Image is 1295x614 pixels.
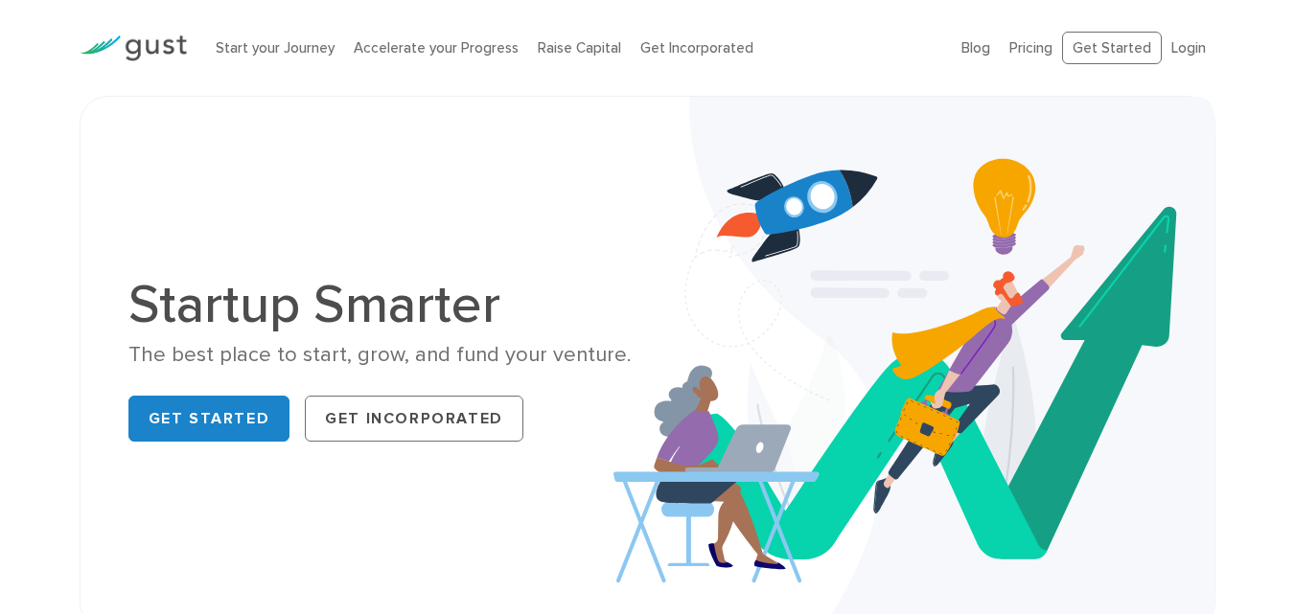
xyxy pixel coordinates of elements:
a: Get Incorporated [305,396,523,442]
a: Login [1171,39,1206,57]
a: Get Started [1062,32,1162,65]
a: Accelerate your Progress [354,39,519,57]
a: Get Incorporated [640,39,753,57]
a: Pricing [1009,39,1052,57]
a: Start your Journey [216,39,335,57]
img: Gust Logo [80,35,187,61]
a: Raise Capital [538,39,621,57]
a: Get Started [128,396,290,442]
a: Blog [961,39,990,57]
div: The best place to start, grow, and fund your venture. [128,341,634,369]
h1: Startup Smarter [128,278,634,331]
